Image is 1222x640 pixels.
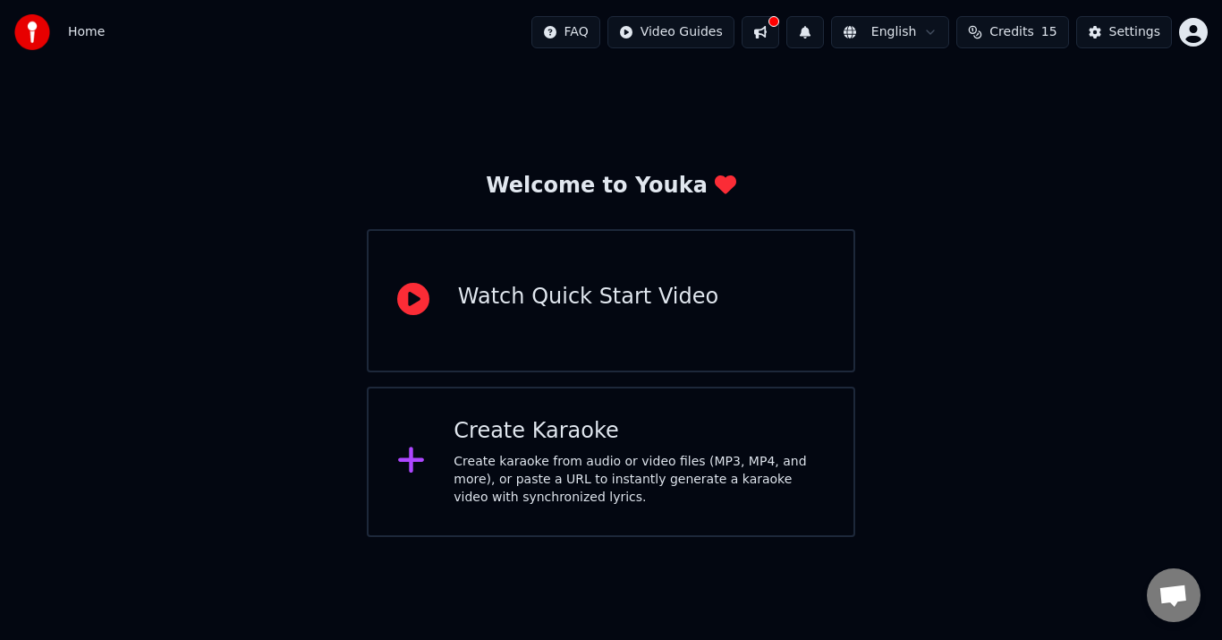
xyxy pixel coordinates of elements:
[68,23,105,41] nav: breadcrumb
[14,14,50,50] img: youka
[486,172,736,201] div: Welcome to Youka
[989,23,1033,41] span: Credits
[454,453,825,507] div: Create karaoke from audio or video files (MP3, MP4, and more), or paste a URL to instantly genera...
[531,16,600,48] button: FAQ
[1147,568,1201,622] div: Open chat
[454,417,825,446] div: Create Karaoke
[1109,23,1160,41] div: Settings
[458,283,718,311] div: Watch Quick Start Video
[1041,23,1057,41] span: 15
[68,23,105,41] span: Home
[607,16,734,48] button: Video Guides
[1076,16,1172,48] button: Settings
[956,16,1068,48] button: Credits15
